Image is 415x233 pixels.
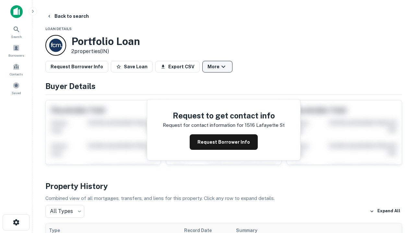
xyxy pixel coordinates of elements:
span: Saved [12,90,21,95]
button: Request Borrower Info [190,134,258,150]
a: Borrowers [2,42,30,59]
span: Loan Details [45,27,72,31]
span: Search [11,34,22,39]
span: Contacts [10,72,23,77]
p: Request for contact information for [163,121,243,129]
button: Request Borrower Info [45,61,108,72]
a: Search [2,23,30,40]
div: All Types [45,205,84,218]
p: Combined view of all mortgages, transfers, and liens for this property. Click any row to expand d... [45,194,402,202]
button: Back to search [44,10,91,22]
a: Contacts [2,61,30,78]
h4: Property History [45,180,402,192]
button: Expand All [368,206,402,216]
button: Save Loan [111,61,153,72]
a: Saved [2,79,30,97]
img: capitalize-icon.png [10,5,23,18]
h4: Request to get contact info [163,110,285,121]
button: Export CSV [155,61,200,72]
h4: Buyer Details [45,80,402,92]
h3: Portfolio Loan [71,35,140,48]
iframe: Chat Widget [383,181,415,212]
button: More [202,61,232,72]
span: Borrowers [8,53,24,58]
p: 2 properties (IN) [71,48,140,55]
p: 1516 lafayette st [245,121,285,129]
